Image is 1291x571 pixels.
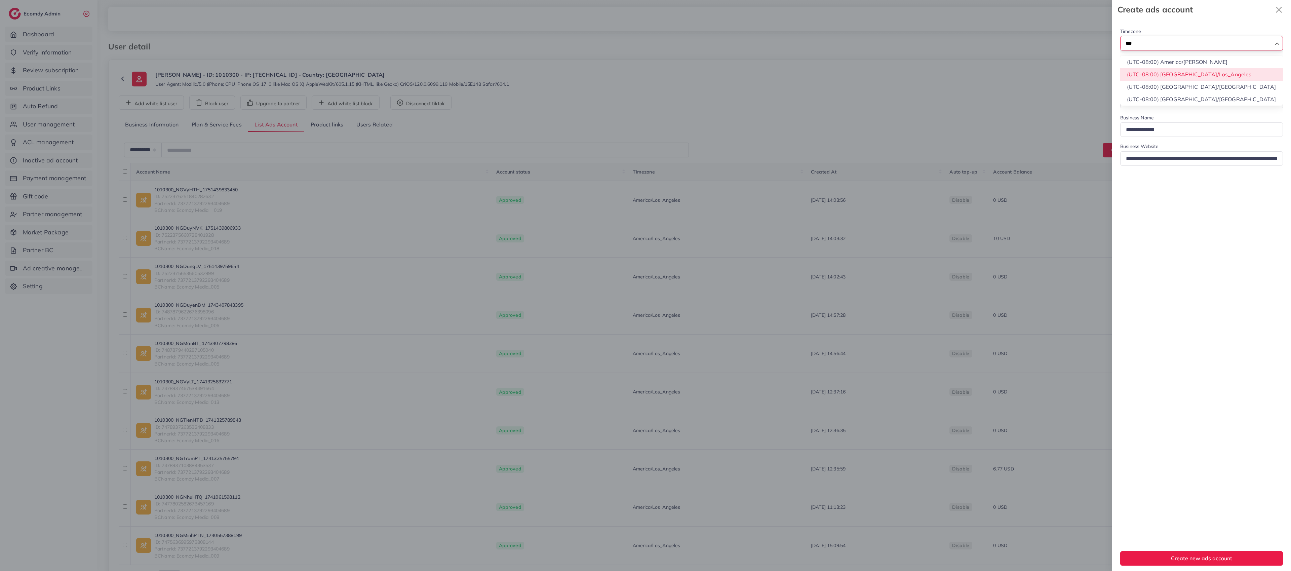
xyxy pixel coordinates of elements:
label: Timezone [1120,28,1141,35]
input: Search for option [1123,38,1272,49]
li: (UTC-08:00) America/[PERSON_NAME] [1120,56,1283,68]
label: Business Name [1120,114,1153,121]
span: Create new ads account [1171,555,1232,562]
button: Close [1272,3,1286,16]
strong: Create ads account [1118,4,1272,15]
li: (UTC-08:00) [GEOGRAPHIC_DATA]/[GEOGRAPHIC_DATA] [1120,93,1283,106]
label: Business Website [1120,143,1159,150]
li: (UTC-08:00) [GEOGRAPHIC_DATA]/Los_Angeles [1120,68,1283,81]
svg: x [1272,3,1286,16]
div: Search for option [1120,36,1283,50]
button: Create new ads account [1120,551,1283,566]
li: (UTC-08:00) [GEOGRAPHIC_DATA]/[GEOGRAPHIC_DATA] [1120,81,1283,93]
